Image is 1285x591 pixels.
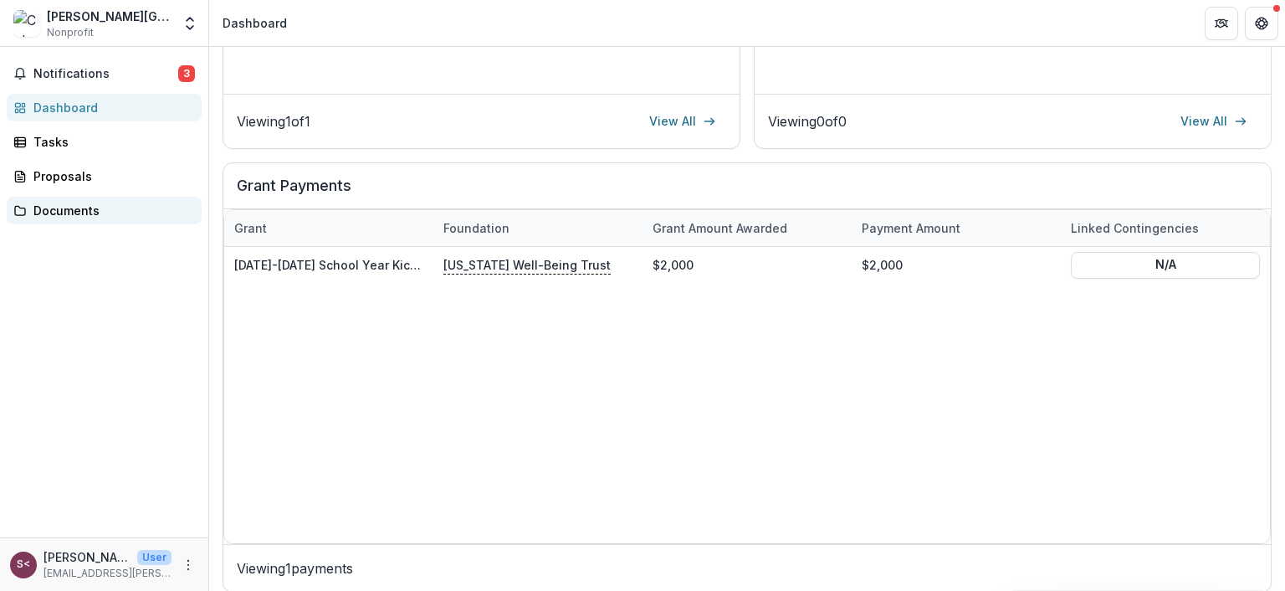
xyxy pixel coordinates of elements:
[1061,219,1209,237] div: Linked Contingencies
[224,210,433,246] div: Grant
[642,210,852,246] div: Grant amount awarded
[1061,210,1270,246] div: Linked Contingencies
[7,60,202,87] button: Notifications3
[852,210,1061,246] div: Payment Amount
[47,8,172,25] div: [PERSON_NAME][GEOGRAPHIC_DATA] #4
[7,128,202,156] a: Tasks
[47,25,94,40] span: Nonprofit
[224,219,277,237] div: Grant
[639,108,726,135] a: View All
[237,177,1257,208] h2: Grant Payments
[223,14,287,32] div: Dashboard
[44,566,172,581] p: [EMAIL_ADDRESS][PERSON_NAME][DOMAIN_NAME]
[234,258,474,272] a: [DATE]-[DATE] School Year Kick Off Event
[178,555,198,575] button: More
[642,247,852,283] div: $2,000
[1071,251,1260,278] button: N/A
[1205,7,1238,40] button: Partners
[7,162,202,190] a: Proposals
[33,202,188,219] div: Documents
[642,219,797,237] div: Grant amount awarded
[137,550,172,565] p: User
[33,167,188,185] div: Proposals
[216,11,294,35] nav: breadcrumb
[237,111,310,131] p: Viewing 1 of 1
[17,559,30,570] div: Stefanie Garber <sgarber@culver.k12.or.us>
[433,219,520,237] div: Foundation
[1245,7,1278,40] button: Get Help
[237,558,1257,578] p: Viewing 1 payments
[443,255,611,274] p: [US_STATE] Well-Being Trust
[13,10,40,37] img: Culver School District #4
[433,210,642,246] div: Foundation
[7,94,202,121] a: Dashboard
[33,67,178,81] span: Notifications
[7,197,202,224] a: Documents
[852,247,1061,283] div: $2,000
[178,65,195,82] span: 3
[33,99,188,116] div: Dashboard
[852,219,970,237] div: Payment Amount
[178,7,202,40] button: Open entity switcher
[768,111,847,131] p: Viewing 0 of 0
[1170,108,1257,135] a: View All
[33,133,188,151] div: Tasks
[44,548,131,566] p: [PERSON_NAME] <[EMAIL_ADDRESS][PERSON_NAME][DOMAIN_NAME]>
